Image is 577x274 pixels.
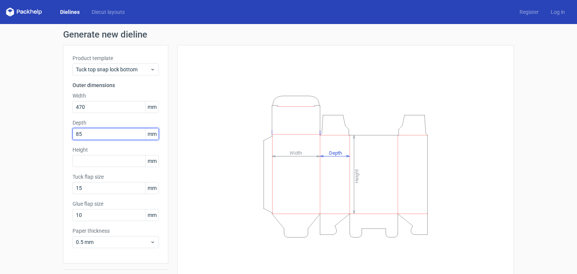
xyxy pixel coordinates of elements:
span: mm [145,101,159,113]
label: Product template [73,54,159,62]
span: mm [145,155,159,167]
span: mm [145,209,159,221]
h1: Generate new dieline [63,30,514,39]
span: 0.5 mm [76,238,150,246]
a: Register [514,8,545,16]
a: Log in [545,8,571,16]
tspan: Depth [329,150,342,155]
tspan: Height [354,169,359,183]
label: Paper thickness [73,227,159,235]
span: mm [145,128,159,140]
h3: Outer dimensions [73,81,159,89]
span: mm [145,182,159,194]
span: Tuck top snap lock bottom [76,66,150,73]
label: Tuck flap size [73,173,159,181]
a: Diecut layouts [86,8,131,16]
label: Glue flap size [73,200,159,208]
label: Depth [73,119,159,126]
label: Width [73,92,159,99]
a: Dielines [54,8,86,16]
label: Height [73,146,159,154]
tspan: Width [290,150,302,155]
